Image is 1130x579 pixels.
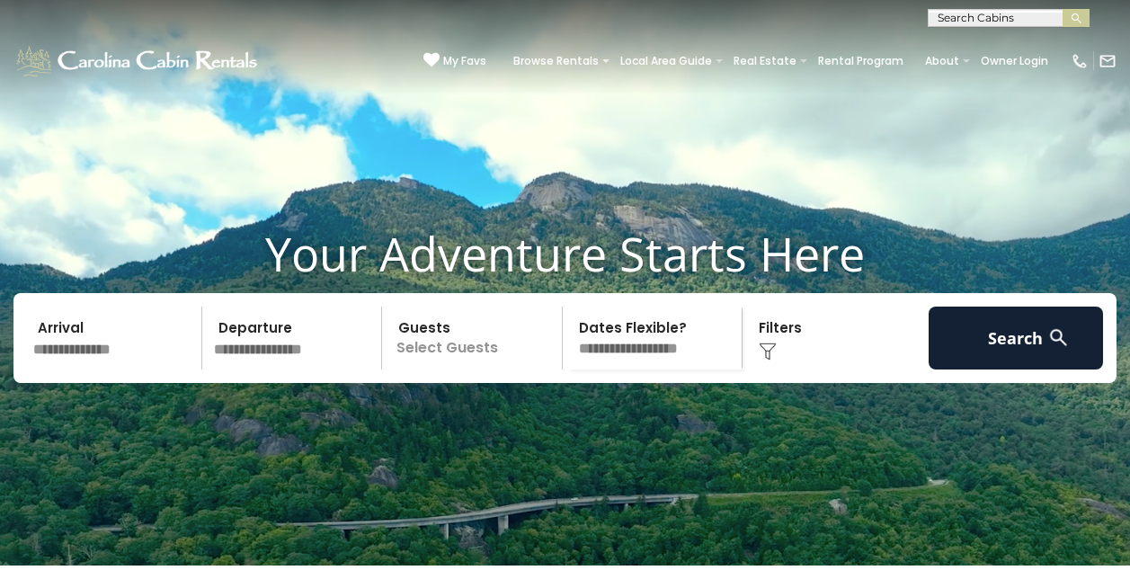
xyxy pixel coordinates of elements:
h1: Your Adventure Starts Here [13,226,1117,281]
img: search-regular-white.png [1047,326,1070,349]
a: Real Estate [725,49,805,74]
img: filter--v1.png [759,343,777,361]
img: White-1-1-2.png [13,43,262,79]
a: Owner Login [972,49,1057,74]
span: My Favs [443,53,486,69]
p: Select Guests [387,307,562,370]
a: Rental Program [809,49,912,74]
img: phone-regular-white.png [1071,52,1089,70]
img: mail-regular-white.png [1099,52,1117,70]
a: Local Area Guide [611,49,721,74]
button: Search [929,307,1104,370]
a: Browse Rentals [504,49,608,74]
a: About [916,49,968,74]
a: My Favs [423,52,486,70]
